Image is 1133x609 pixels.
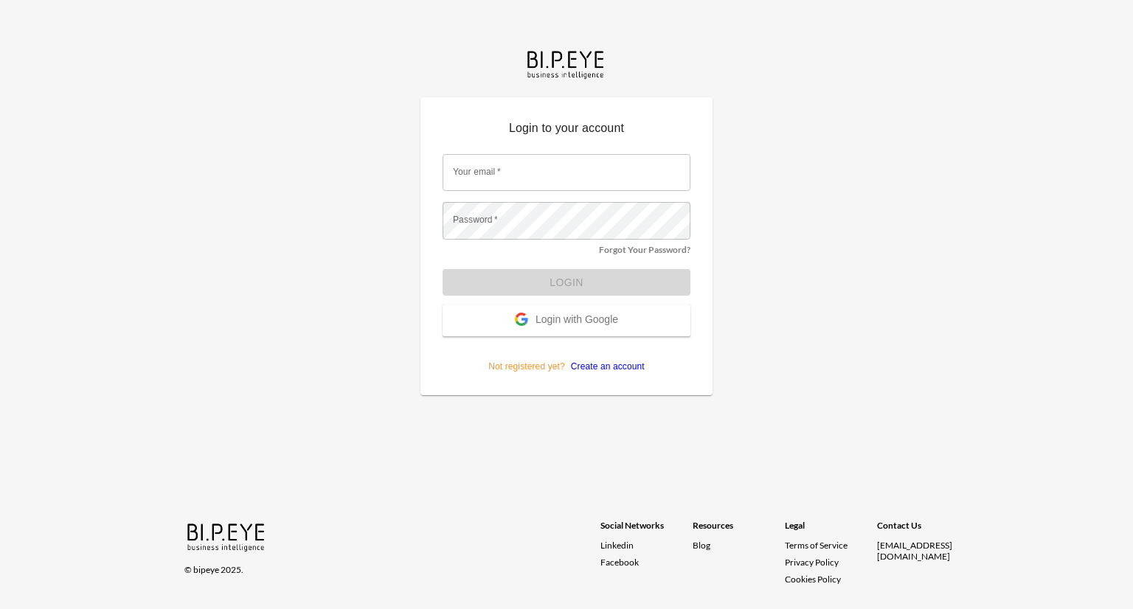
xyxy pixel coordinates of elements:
div: Resources [693,520,785,540]
a: Forgot Your Password? [599,244,690,255]
a: Cookies Policy [785,574,841,585]
div: Contact Us [877,520,969,540]
a: Privacy Policy [785,557,839,568]
div: Legal [785,520,877,540]
a: Create an account [565,361,645,372]
button: Login with Google [443,304,690,336]
a: Terms of Service [785,540,871,551]
span: Linkedin [600,540,634,551]
a: Blog [693,540,710,551]
span: Facebook [600,557,639,568]
p: Login to your account [443,119,690,143]
p: Not registered yet? [443,336,690,373]
img: bipeye-logo [524,47,609,80]
div: © bipeye 2025. [184,555,580,575]
a: Linkedin [600,540,693,551]
img: bipeye-logo [184,520,269,553]
div: Social Networks [600,520,693,540]
div: [EMAIL_ADDRESS][DOMAIN_NAME] [877,540,969,562]
span: Login with Google [536,313,618,328]
a: Facebook [600,557,693,568]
